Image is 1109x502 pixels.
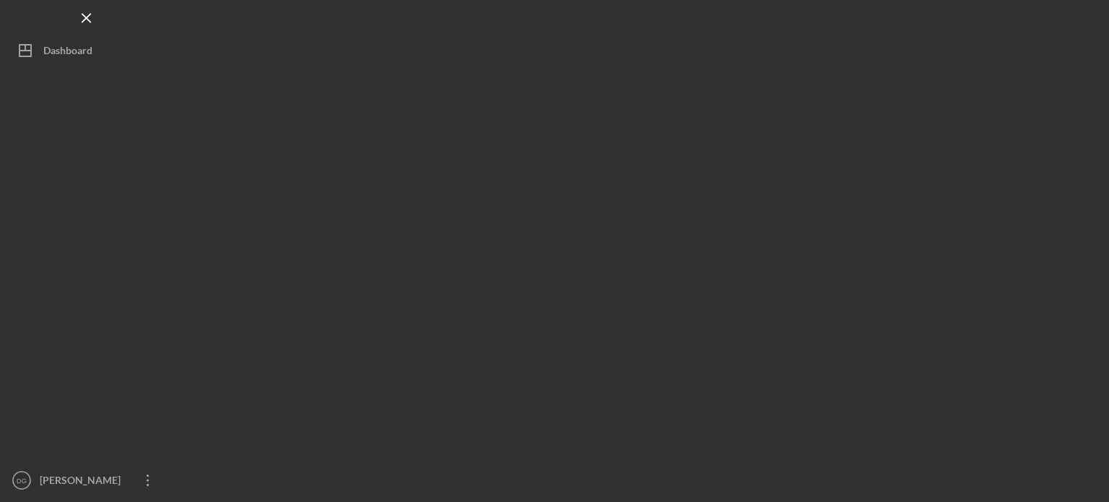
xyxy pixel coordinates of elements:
[36,466,130,498] div: [PERSON_NAME]
[7,466,166,495] button: DG[PERSON_NAME]
[17,477,27,485] text: DG
[7,36,166,65] button: Dashboard
[43,36,92,69] div: Dashboard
